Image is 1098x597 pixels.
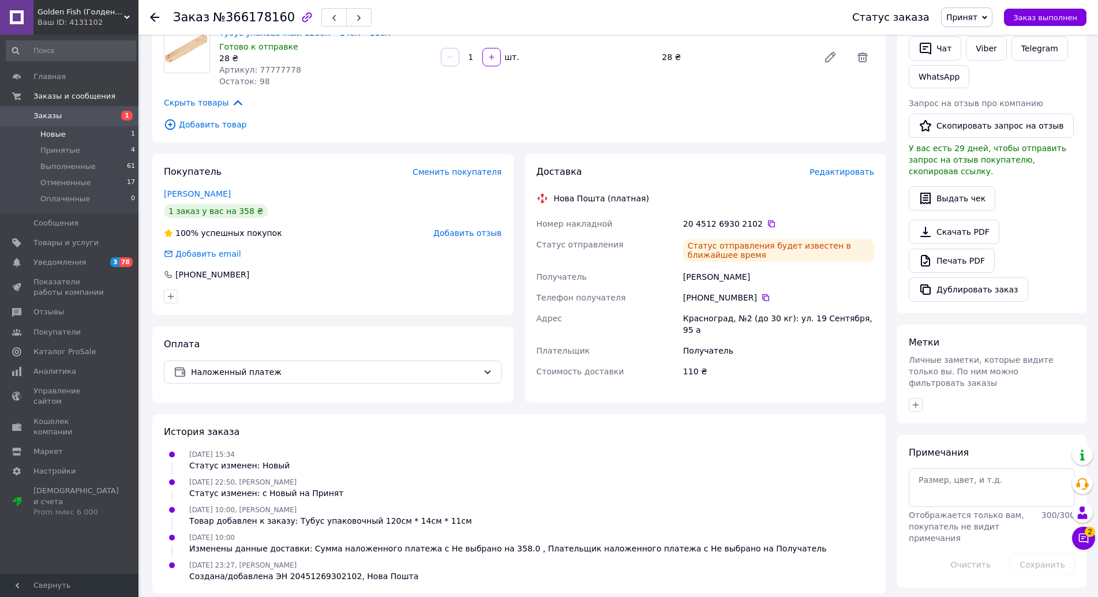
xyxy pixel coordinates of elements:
div: Создана/добавлена ЭН 20451269302102, Нова Пошта [189,570,418,582]
button: Заказ выполнен [1004,9,1086,26]
span: 4 [131,145,135,156]
button: Чат [909,36,961,61]
span: [DEMOGRAPHIC_DATA] и счета [33,486,119,517]
span: Получатель [537,272,587,281]
span: 100% [175,228,198,238]
span: Примечания [909,447,969,458]
span: Плательщик [537,346,590,355]
span: Заказ [173,10,209,24]
button: Дублировать заказ [909,277,1028,302]
div: Статус изменен: с Новый на Принят [189,487,343,499]
a: Скачать PDF [909,220,999,244]
img: Тубус упаковочный 120см * 14см * 11см [164,32,209,68]
div: 28 ₴ [219,52,432,64]
span: Стоимость доставки [537,367,624,376]
span: Кошелек компании [33,416,107,437]
span: 300 / 300 [1041,510,1075,520]
span: Покупатель [164,166,222,177]
span: Готово к отправке [219,42,298,51]
div: Товар добавлен к заказу: Тубус упаковочный 120см * 14см * 11см [189,515,472,527]
span: У вас есть 29 дней, чтобы отправить запрос на отзыв покупателю, скопировав ссылку. [909,144,1066,176]
a: Редактировать [819,46,842,69]
span: Удалить [851,46,874,69]
span: Добавить отзыв [433,228,501,238]
a: [PERSON_NAME] [164,189,231,198]
span: Наложенный платеж [191,366,478,378]
span: №366178160 [213,10,295,24]
span: Принят [946,13,977,22]
span: Выполненные [40,162,96,172]
span: Статус отправления [537,240,624,249]
span: 17 [127,178,135,188]
span: Скрыть товары [164,96,244,109]
button: Скопировать запрос на отзыв [909,114,1074,138]
span: Каталог ProSale [33,347,96,357]
div: Добавить email [163,248,242,260]
div: 1 заказ у вас на 358 ₴ [164,204,268,218]
span: 3 [110,257,119,267]
span: Новые [40,129,66,140]
span: Отмененные [40,178,91,188]
button: Чат с покупателем2 [1072,527,1095,550]
span: 61 [127,162,135,172]
span: Оплата [164,339,200,350]
span: Личные заметки, которые видите только вы. По ним можно фильтровать заказы [909,355,1054,388]
div: [PERSON_NAME] [681,266,876,287]
div: 110 ₴ [681,361,876,382]
div: Нова Пошта (платная) [551,193,652,204]
span: Редактировать [810,167,874,177]
span: Артикул: 77777778 [219,65,301,74]
div: Статус отправления будет известен в ближайшее время [683,239,874,262]
span: Уведомления [33,257,86,268]
span: Покупатели [33,327,81,337]
span: Отображается только вам, покупатель не видит примечания [909,510,1024,543]
span: Принятые [40,145,80,156]
span: Заказы [33,111,62,121]
span: Управление сайтом [33,386,107,407]
div: [PHONE_NUMBER] [683,292,874,303]
span: Настройки [33,466,76,476]
a: Viber [966,36,1006,61]
div: Вернуться назад [150,12,159,23]
span: Отзывы [33,307,64,317]
span: Товары и услуги [33,238,99,248]
span: 1 [131,129,135,140]
div: Изменены данные доставки: Сумма наложенного платежа с Не выбрано на 358.0 , Плательщик наложенног... [189,543,826,554]
span: Маркет [33,446,63,457]
span: Сменить покупателя [413,167,501,177]
div: Добавить email [174,248,242,260]
span: 0 [131,194,135,204]
span: [DATE] 22:50, [PERSON_NAME] [189,478,297,486]
span: Golden Fish (Голден Фиш) [38,7,124,17]
span: Запрос на отзыв про компанию [909,99,1043,108]
span: Заказы и сообщения [33,91,115,102]
div: Статус изменен: Новый [189,460,290,471]
div: Ваш ID: 4131102 [38,17,138,28]
button: Выдать чек [909,186,995,211]
span: Телефон получателя [537,293,626,302]
span: Метки [909,337,939,348]
a: Тубус упаковочный 120см * 14см * 11см [219,28,391,37]
span: 1 [121,111,133,121]
div: успешных покупок [164,227,282,239]
span: Аналитика [33,366,76,377]
span: Заказ выполнен [1013,13,1077,22]
span: [DATE] 10:00, [PERSON_NAME] [189,506,297,514]
span: 78 [119,257,133,267]
div: Prom микс 6 000 [33,507,119,517]
span: Доставка [537,166,582,177]
span: Добавить товар [164,118,874,131]
div: Получатель [681,340,876,361]
span: Оплаченные [40,194,90,204]
a: Telegram [1011,36,1068,61]
a: Печать PDF [909,249,995,273]
span: [DATE] 15:34 [189,450,235,459]
span: Адрес [537,314,562,323]
div: Красноград, №2 (до 30 кг): ул. 19 Сентября, 95 а [681,308,876,340]
div: Статус заказа [852,12,930,23]
span: [DATE] 10:00 [189,534,235,542]
span: Главная [33,72,66,82]
div: [PHONE_NUMBER] [174,269,250,280]
input: Поиск [6,40,136,61]
div: 28 ₴ [657,49,814,65]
